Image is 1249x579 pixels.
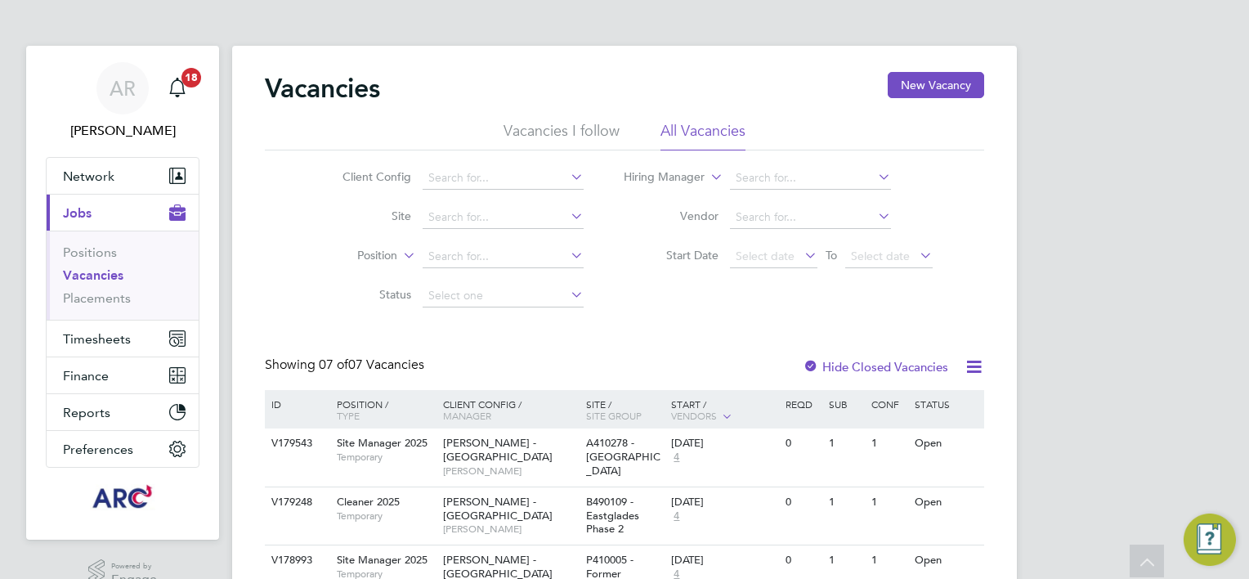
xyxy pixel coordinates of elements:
label: Hide Closed Vacancies [803,359,948,375]
span: Abbie Ross [46,121,199,141]
div: V179543 [267,429,325,459]
div: Reqd [781,390,824,418]
div: 1 [825,487,867,518]
span: Type [337,409,360,422]
input: Search for... [423,206,584,229]
input: Select one [423,285,584,307]
label: Vendor [624,209,719,223]
label: Status [317,287,411,302]
div: 0 [781,487,824,518]
span: 07 of [319,357,348,373]
span: Temporary [337,509,435,523]
span: To [821,245,842,266]
label: Site [317,209,411,223]
span: Jobs [63,205,92,221]
label: Start Date [624,248,719,263]
span: Select date [736,249,795,263]
div: Sub [825,390,867,418]
span: AR [110,78,136,99]
div: [DATE] [671,554,777,568]
span: Reports [63,405,110,420]
div: Position / [325,390,439,429]
div: 1 [867,429,910,459]
img: arcgroup-logo-retina.png [90,484,156,510]
span: [PERSON_NAME] [443,465,578,478]
div: Open [911,429,982,459]
div: Open [911,487,982,518]
input: Search for... [423,167,584,190]
span: Finance [63,368,109,384]
div: Showing [265,357,428,374]
h2: Vacancies [265,72,380,105]
label: Hiring Manager [611,169,705,186]
span: Site Manager 2025 [337,553,428,567]
span: Site Manager 2025 [337,436,428,450]
input: Search for... [730,167,891,190]
span: [PERSON_NAME] [443,523,578,536]
span: 07 Vacancies [319,357,424,373]
div: 1 [825,545,867,576]
span: 4 [671,509,682,523]
a: Positions [63,245,117,260]
span: Preferences [63,442,133,457]
button: Reports [47,394,199,430]
a: Vacancies [63,267,123,283]
nav: Main navigation [26,46,219,540]
span: A410278 - [GEOGRAPHIC_DATA] [586,436,660,478]
input: Search for... [423,245,584,268]
span: Site Group [586,409,642,422]
button: Jobs [47,195,199,231]
div: 0 [781,545,824,576]
button: Engage Resource Center [1184,514,1236,566]
span: Select date [851,249,910,263]
button: Timesheets [47,321,199,357]
li: Vacancies I follow [504,121,620,150]
span: Network [63,168,114,184]
a: Placements [63,290,131,306]
div: 1 [825,429,867,459]
span: Timesheets [63,331,131,347]
a: 18 [161,62,194,114]
div: Conf [867,390,910,418]
span: 18 [181,68,201,88]
span: [PERSON_NAME] - [GEOGRAPHIC_DATA] [443,436,553,464]
div: 1 [867,487,910,518]
button: Finance [47,357,199,393]
div: 0 [781,429,824,459]
div: V178993 [267,545,325,576]
div: ID [267,390,325,418]
label: Client Config [317,169,411,184]
button: Network [47,158,199,194]
div: Jobs [47,231,199,320]
span: 4 [671,451,682,465]
label: Position [303,248,397,264]
a: Go to home page [46,484,199,510]
button: Preferences [47,431,199,467]
div: Client Config / [439,390,582,429]
span: B490109 - Eastglades Phase 2 [586,495,639,536]
div: Start / [667,390,781,431]
button: New Vacancy [888,72,984,98]
span: Manager [443,409,491,422]
div: Site / [582,390,668,429]
div: 1 [867,545,910,576]
div: Open [911,545,982,576]
div: [DATE] [671,496,777,509]
li: All Vacancies [660,121,745,150]
div: Status [911,390,982,418]
span: Temporary [337,451,435,464]
div: [DATE] [671,437,777,451]
span: Cleaner 2025 [337,495,400,509]
a: AR[PERSON_NAME] [46,62,199,141]
div: V179248 [267,487,325,518]
span: Powered by [111,559,157,573]
input: Search for... [730,206,891,229]
span: Vendors [671,409,717,422]
span: [PERSON_NAME] - [GEOGRAPHIC_DATA] [443,495,553,523]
